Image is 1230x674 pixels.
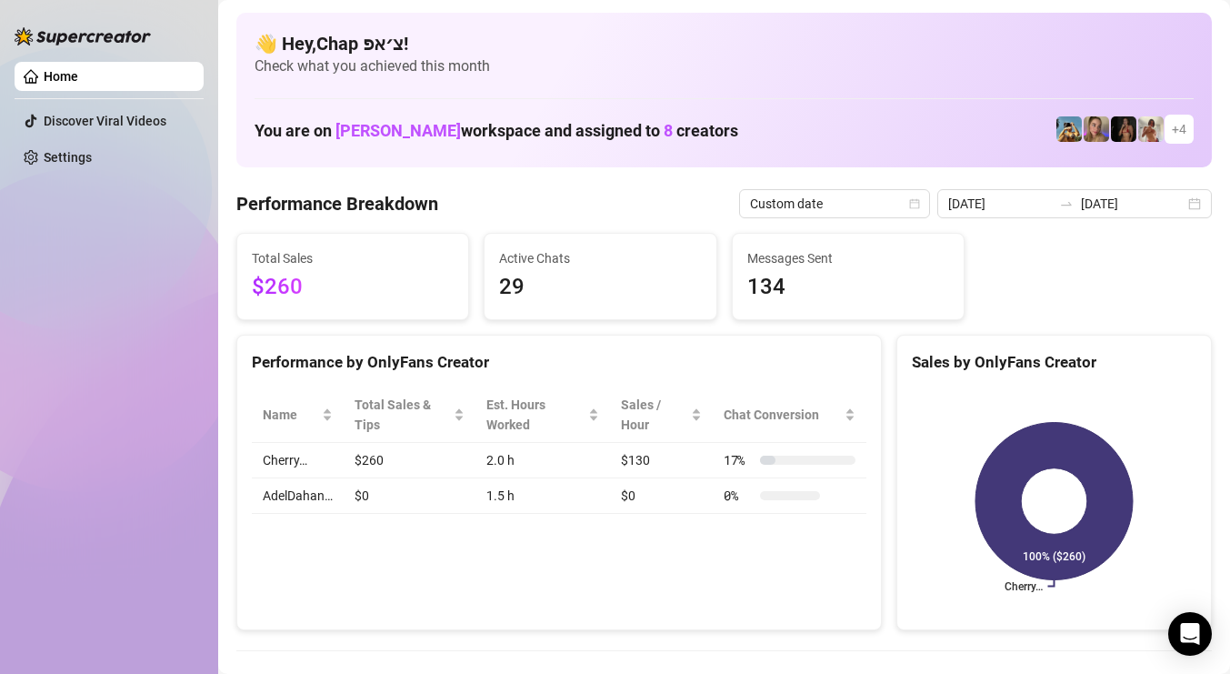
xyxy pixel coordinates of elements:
img: the_bohema [1111,116,1136,142]
span: 8 [664,121,673,140]
div: Open Intercom Messenger [1168,612,1212,656]
span: [PERSON_NAME] [335,121,461,140]
span: Total Sales [252,248,454,268]
span: Custom date [750,190,919,217]
td: 1.5 h [475,478,610,514]
span: Messages Sent [747,248,949,268]
input: End date [1081,194,1185,214]
span: + 4 [1172,119,1186,139]
div: Performance by OnlyFans Creator [252,350,866,375]
span: Total Sales & Tips [355,395,450,435]
div: Sales by OnlyFans Creator [912,350,1196,375]
td: Cherry… [252,443,344,478]
span: swap-right [1059,196,1074,211]
th: Chat Conversion [713,387,866,443]
h4: Performance Breakdown [236,191,438,216]
td: AdelDahan… [252,478,344,514]
td: $0 [344,478,475,514]
th: Name [252,387,344,443]
td: $260 [344,443,475,478]
text: Cherry… [1005,580,1043,593]
span: to [1059,196,1074,211]
span: Active Chats [499,248,701,268]
th: Total Sales & Tips [344,387,475,443]
td: $130 [610,443,713,478]
a: Home [44,69,78,84]
input: Start date [948,194,1052,214]
td: $0 [610,478,713,514]
td: 2.0 h [475,443,610,478]
img: logo-BBDzfeDw.svg [15,27,151,45]
span: Name [263,405,318,425]
span: $260 [252,270,454,305]
th: Sales / Hour [610,387,713,443]
a: Discover Viral Videos [44,114,166,128]
img: Green [1138,116,1164,142]
h1: You are on workspace and assigned to creators [255,121,738,141]
img: Cherry [1084,116,1109,142]
span: 134 [747,270,949,305]
span: 29 [499,270,701,305]
span: Chat Conversion [724,405,841,425]
span: 0 % [724,486,753,506]
span: Sales / Hour [621,395,687,435]
a: Settings [44,150,92,165]
div: Est. Hours Worked [486,395,585,435]
span: Check what you achieved this month [255,56,1194,76]
h4: 👋 Hey, Chap צ׳אפ ! [255,31,1194,56]
span: 17 % [724,450,753,470]
img: Babydanix [1056,116,1082,142]
span: calendar [909,198,920,209]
